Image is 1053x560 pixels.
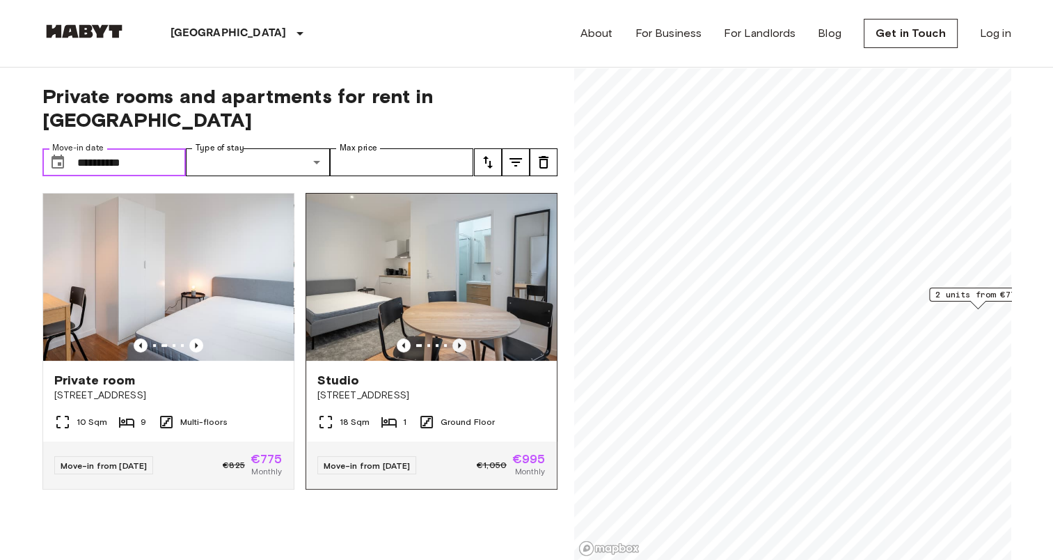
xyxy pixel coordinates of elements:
span: €825 [223,459,245,472]
span: €775 [251,453,283,465]
span: Studio [317,372,360,389]
button: tune [474,148,502,176]
a: For Landlords [724,25,795,42]
button: Previous image [397,339,411,352]
span: Ground Floor [441,416,496,428]
span: Monthly [251,465,282,478]
span: Private rooms and apartments for rent in [GEOGRAPHIC_DATA] [42,84,557,132]
span: Monthly [514,465,545,478]
span: 9 [141,416,146,428]
img: Marketing picture of unit FR-18-004-002-01 [306,194,557,361]
button: Previous image [134,339,148,352]
a: About [580,25,613,42]
span: 18 Sqm [340,416,370,428]
div: Map marker [929,288,1027,309]
img: Marketing picture of unit FR-18-004-001-04 [43,194,294,361]
button: tune [530,148,557,176]
a: Get in Touch [864,19,958,48]
span: 10 Sqm [77,416,108,428]
label: Move-in date [52,142,104,154]
p: [GEOGRAPHIC_DATA] [171,25,287,42]
span: Move-in from [DATE] [324,460,411,471]
a: Marketing picture of unit FR-18-004-002-01Previous imagePrevious imageStudio[STREET_ADDRESS]18 Sq... [306,193,557,490]
a: Log in [980,25,1011,42]
button: Previous image [452,339,466,352]
span: €1,050 [477,459,507,472]
span: 1 [403,416,406,428]
span: [STREET_ADDRESS] [317,389,546,403]
span: [STREET_ADDRESS] [54,389,283,403]
span: Move-in from [DATE] [61,460,148,471]
img: Habyt [42,24,126,38]
a: Blog [818,25,841,42]
label: Type of stay [196,142,244,154]
span: Private room [54,372,136,389]
button: Choose date, selected date is 1 Oct 2025 [44,148,72,176]
button: Previous image [189,339,203,352]
span: €995 [512,453,546,465]
span: 2 units from €775 [935,288,1020,301]
label: Max price [340,142,377,154]
a: For Business [635,25,702,42]
button: tune [502,148,530,176]
a: Mapbox logo [578,540,640,557]
span: Multi-floors [180,416,228,428]
a: Previous imagePrevious imagePrivate room[STREET_ADDRESS]10 Sqm9Multi-floorsMove-in from [DATE]€82... [42,193,294,490]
